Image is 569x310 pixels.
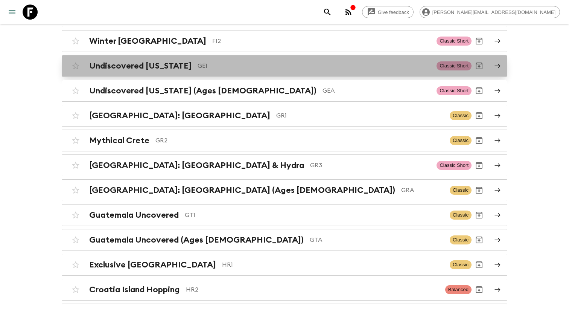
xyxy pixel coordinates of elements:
button: Archive [472,108,487,123]
h2: Croatia Island Hopping [89,285,180,295]
button: Archive [472,282,487,297]
p: GR3 [310,161,431,170]
p: HR1 [222,260,444,269]
h2: Undiscovered [US_STATE] (Ages [DEMOGRAPHIC_DATA]) [89,86,316,96]
h2: Winter [GEOGRAPHIC_DATA] [89,36,206,46]
h2: Guatemala Uncovered [89,210,179,220]
a: Winter [GEOGRAPHIC_DATA]FI2Classic ShortArchive [62,30,507,52]
button: Archive [472,232,487,247]
h2: [GEOGRAPHIC_DATA]: [GEOGRAPHIC_DATA] (Ages [DEMOGRAPHIC_DATA]) [89,185,395,195]
a: [GEOGRAPHIC_DATA]: [GEOGRAPHIC_DATA] (Ages [DEMOGRAPHIC_DATA])GRAClassicArchive [62,179,507,201]
a: [GEOGRAPHIC_DATA]: [GEOGRAPHIC_DATA]GR1ClassicArchive [62,105,507,127]
h2: Exclusive [GEOGRAPHIC_DATA] [89,260,216,270]
span: Give feedback [374,9,413,15]
a: Guatemala UncoveredGT1ClassicArchive [62,204,507,226]
button: search adventures [320,5,335,20]
span: Balanced [445,285,472,294]
a: Undiscovered [US_STATE]GE1Classic ShortArchive [62,55,507,77]
a: Exclusive [GEOGRAPHIC_DATA]HR1ClassicArchive [62,254,507,276]
span: Classic Short [437,161,472,170]
div: [PERSON_NAME][EMAIL_ADDRESS][DOMAIN_NAME] [420,6,560,18]
span: Classic [450,136,472,145]
span: Classic [450,235,472,244]
h2: [GEOGRAPHIC_DATA]: [GEOGRAPHIC_DATA] [89,111,270,121]
a: Guatemala Uncovered (Ages [DEMOGRAPHIC_DATA])GTAClassicArchive [62,229,507,251]
h2: Undiscovered [US_STATE] [89,61,192,71]
p: GTA [310,235,444,244]
span: Classic [450,111,472,120]
span: Classic [450,211,472,220]
a: Croatia Island HoppingHR2BalancedArchive [62,279,507,301]
button: Archive [472,34,487,49]
p: GR2 [155,136,444,145]
span: Classic Short [437,37,472,46]
button: Archive [472,183,487,198]
span: [PERSON_NAME][EMAIL_ADDRESS][DOMAIN_NAME] [428,9,560,15]
a: [GEOGRAPHIC_DATA]: [GEOGRAPHIC_DATA] & HydraGR3Classic ShortArchive [62,154,507,176]
p: FI2 [212,37,431,46]
h2: Guatemala Uncovered (Ages [DEMOGRAPHIC_DATA]) [89,235,304,245]
span: Classic Short [437,86,472,95]
button: Archive [472,83,487,98]
button: Archive [472,257,487,272]
button: Archive [472,158,487,173]
a: Undiscovered [US_STATE] (Ages [DEMOGRAPHIC_DATA])GEAClassic ShortArchive [62,80,507,102]
a: Mythical CreteGR2ClassicArchive [62,130,507,151]
h2: Mythical Crete [89,136,149,145]
button: Archive [472,133,487,148]
span: Classic [450,186,472,195]
span: Classic Short [437,61,472,70]
button: menu [5,5,20,20]
h2: [GEOGRAPHIC_DATA]: [GEOGRAPHIC_DATA] & Hydra [89,160,304,170]
p: GR1 [276,111,444,120]
p: GT1 [185,211,444,220]
button: Archive [472,58,487,73]
p: GE1 [198,61,431,70]
p: HR2 [186,285,439,294]
button: Archive [472,208,487,223]
span: Classic [450,260,472,269]
p: GRA [401,186,444,195]
p: GEA [323,86,431,95]
a: Give feedback [362,6,414,18]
